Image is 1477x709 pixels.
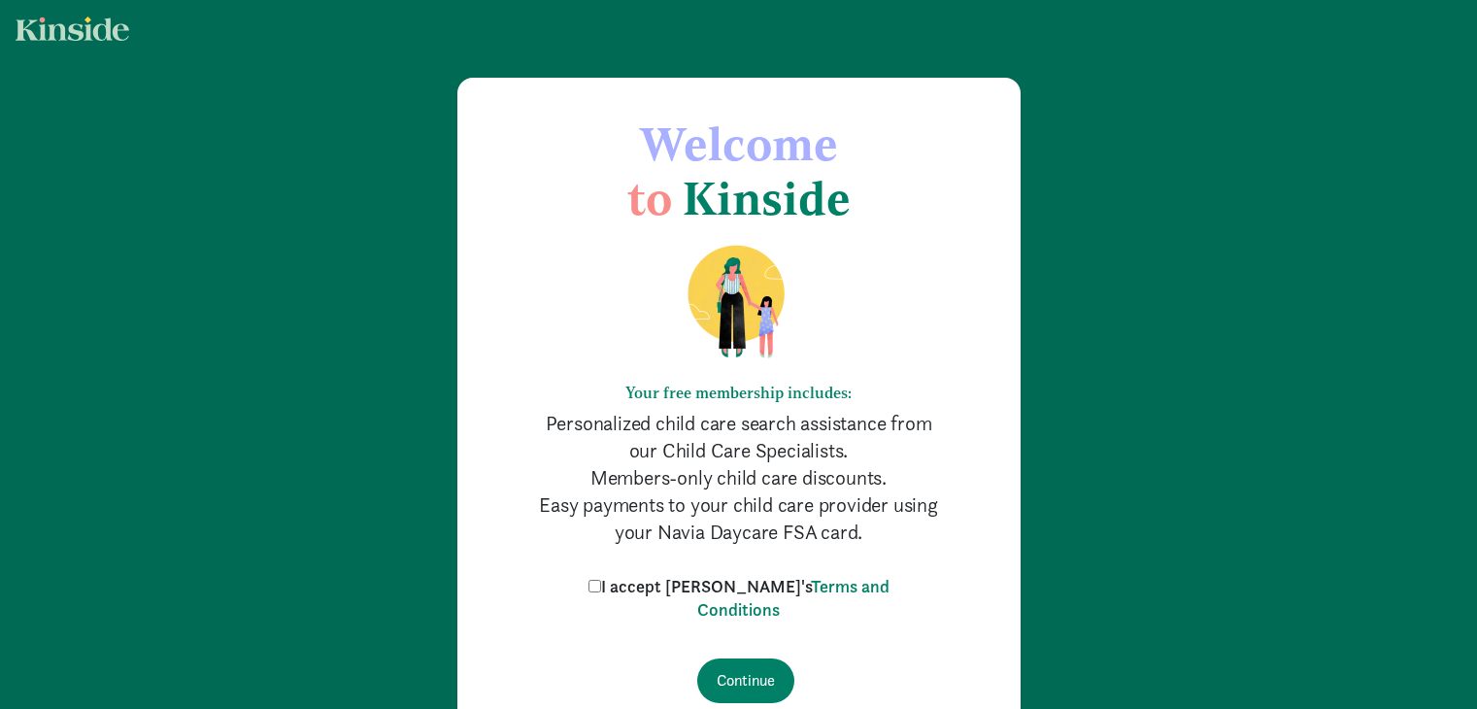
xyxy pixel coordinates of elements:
[535,464,943,491] p: Members-only child care discounts.
[664,244,813,360] img: illustration-mom-daughter.png
[16,17,129,41] img: light.svg
[588,580,601,592] input: I accept [PERSON_NAME]'sTerms and Conditions
[584,575,894,622] label: I accept [PERSON_NAME]'s
[683,170,851,226] span: Kinside
[535,410,943,464] p: Personalized child care search assistance from our Child Care Specialists.
[640,116,838,172] span: Welcome
[697,658,794,703] input: Continue
[627,170,672,226] span: to
[535,491,943,546] p: Easy payments to your child care provider using your Navia Daycare FSA card.
[697,575,890,621] a: Terms and Conditions
[535,384,943,402] h6: Your free membership includes:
